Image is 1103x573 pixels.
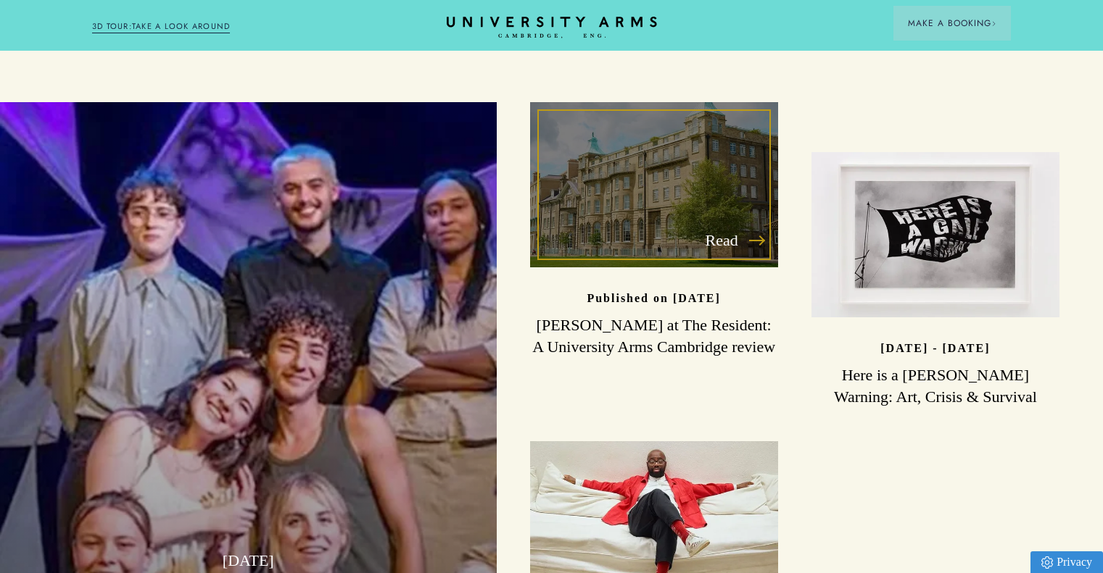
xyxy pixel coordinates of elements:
img: Privacy [1041,556,1053,569]
a: image-51d7ad2dcc56b75882f48dda021d7848436ae3fe-750x500-jpg [DATE] - [DATE] Here is a [PERSON_NAME... [811,152,1059,408]
span: Make a Booking [908,17,996,30]
a: Privacy [1030,551,1103,573]
img: Arrow icon [991,21,996,26]
a: Read image-965cbf74f4edc1a4dafc1db8baedd5427c6ffa53-2500x1667-jpg Published on [DATE] [PERSON_NAM... [530,102,778,358]
p: [DATE] - [DATE] [880,342,990,354]
p: Published on [DATE] [587,292,720,304]
button: Make a BookingArrow icon [893,6,1011,41]
h3: [PERSON_NAME] at The Resident: A University Arms Cambridge review [530,314,778,358]
a: Home [447,17,657,39]
h3: Here is a [PERSON_NAME] Warning: Art, Crisis & Survival [811,364,1059,408]
p: [DATE] [33,548,463,573]
a: 3D TOUR:TAKE A LOOK AROUND [92,20,231,33]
